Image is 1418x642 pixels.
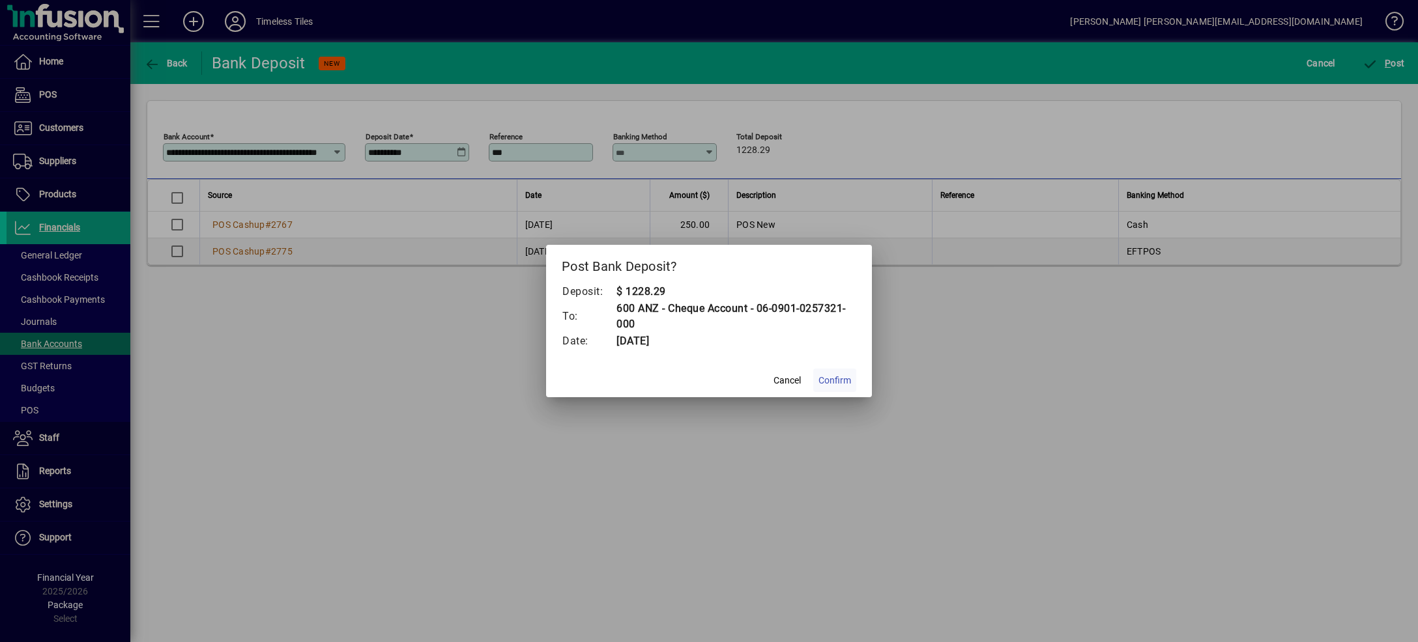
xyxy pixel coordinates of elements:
td: Deposit: [562,283,616,300]
span: Cancel [774,374,801,387]
span: Confirm [818,374,851,387]
td: 600 ANZ - Cheque Account - 06-0901-0257321-000 [616,300,856,333]
td: To: [562,300,616,333]
td: $ 1228.29 [616,283,856,300]
button: Cancel [766,369,808,392]
h2: Post Bank Deposit? [546,245,872,283]
td: [DATE] [616,333,856,350]
td: Date: [562,333,616,350]
button: Confirm [813,369,856,392]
